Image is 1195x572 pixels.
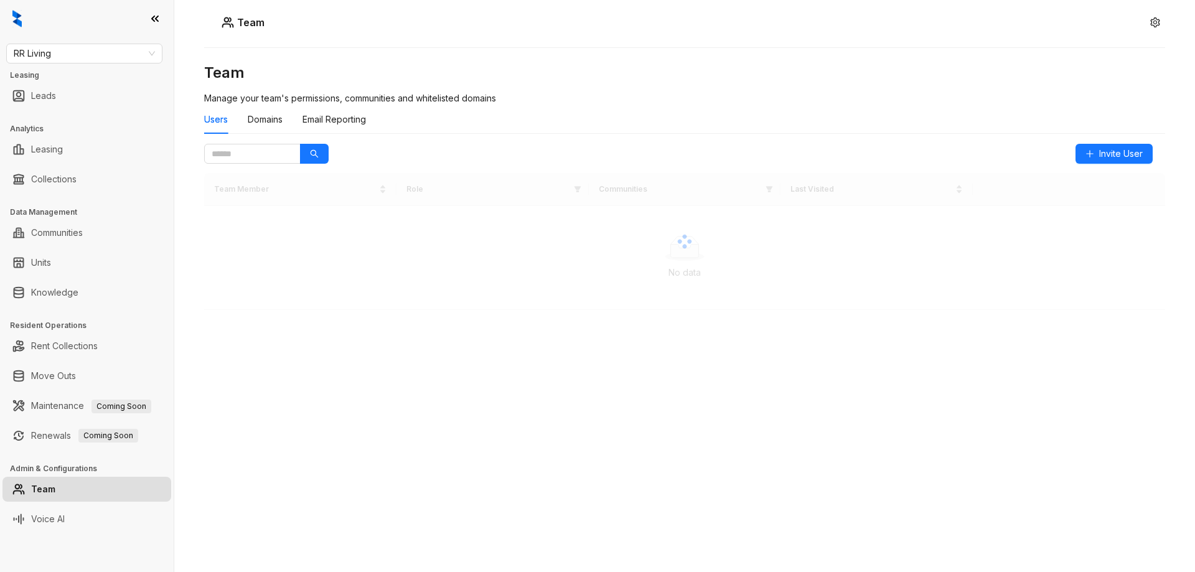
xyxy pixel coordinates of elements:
[31,83,56,108] a: Leads
[2,280,171,305] li: Knowledge
[1085,149,1094,158] span: plus
[302,113,366,126] div: Email Reporting
[204,63,1165,83] h3: Team
[248,113,283,126] div: Domains
[78,429,138,443] span: Coming Soon
[204,93,496,103] span: Manage your team's permissions, communities and whitelisted domains
[2,137,171,162] li: Leasing
[31,477,55,502] a: Team
[12,10,22,27] img: logo
[2,477,171,502] li: Team
[31,137,63,162] a: Leasing
[2,83,171,108] li: Leads
[2,220,171,245] li: Communities
[2,393,171,418] li: Maintenance
[2,250,171,275] li: Units
[2,423,171,448] li: Renewals
[1099,147,1143,161] span: Invite User
[222,16,234,29] img: Users
[1150,17,1160,27] span: setting
[14,44,155,63] span: RR Living
[310,149,319,158] span: search
[10,320,174,331] h3: Resident Operations
[2,363,171,388] li: Move Outs
[31,507,65,532] a: Voice AI
[31,220,83,245] a: Communities
[1075,144,1153,164] button: Invite User
[31,250,51,275] a: Units
[204,113,228,126] div: Users
[31,334,98,359] a: Rent Collections
[31,363,76,388] a: Move Outs
[10,123,174,134] h3: Analytics
[10,70,174,81] h3: Leasing
[91,400,151,413] span: Coming Soon
[10,207,174,218] h3: Data Management
[10,463,174,474] h3: Admin & Configurations
[31,423,138,448] a: RenewalsComing Soon
[2,334,171,359] li: Rent Collections
[234,15,265,30] h5: Team
[31,167,77,192] a: Collections
[2,167,171,192] li: Collections
[2,507,171,532] li: Voice AI
[31,280,78,305] a: Knowledge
